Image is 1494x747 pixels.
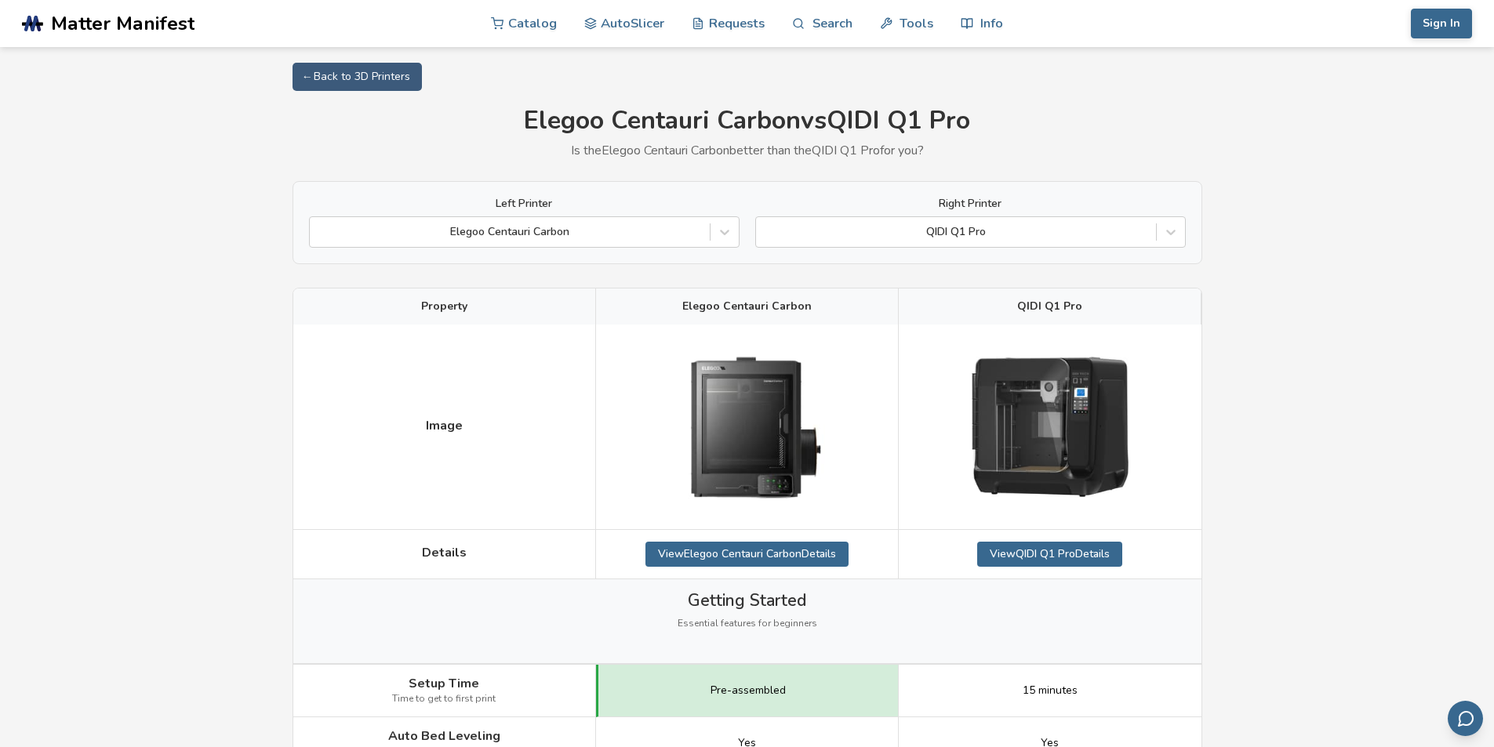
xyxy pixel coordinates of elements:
span: Setup Time [409,676,479,691]
h1: Elegoo Centauri Carbon vs QIDI Q1 Pro [293,107,1202,136]
span: Time to get to first print [392,694,496,705]
input: QIDI Q1 Pro [764,226,767,238]
button: Send feedback via email [1448,701,1483,736]
span: Image [426,419,463,433]
span: Auto Bed Leveling [388,729,500,743]
span: Matter Manifest [51,13,194,34]
a: ViewElegoo Centauri CarbonDetails [645,542,849,567]
input: Elegoo Centauri Carbon [318,226,321,238]
span: Details [422,546,467,560]
span: QIDI Q1 Pro [1017,300,1082,313]
span: Getting Started [688,591,806,610]
span: Essential features for beginners [678,618,817,629]
a: ← Back to 3D Printers [293,63,422,91]
label: Right Printer [755,198,1186,210]
a: ViewQIDI Q1 ProDetails [977,542,1122,567]
label: Left Printer [309,198,740,210]
button: Sign In [1411,9,1472,38]
span: Pre-assembled [711,684,786,697]
span: 15 minutes [1023,684,1078,697]
img: Elegoo Centauri Carbon [668,336,825,517]
span: Property [421,300,467,313]
img: QIDI Q1 Pro [972,357,1129,497]
p: Is the Elegoo Centauri Carbon better than the QIDI Q1 Pro for you? [293,143,1202,158]
span: Elegoo Centauri Carbon [682,300,812,313]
